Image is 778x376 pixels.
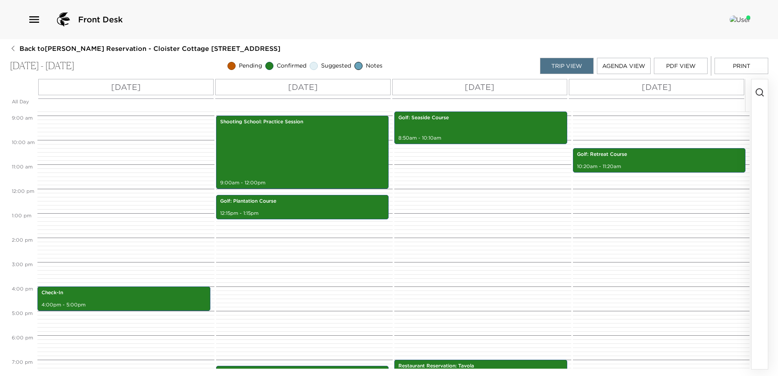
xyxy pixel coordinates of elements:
[654,58,708,74] button: PDF View
[392,79,568,95] button: [DATE]
[597,58,651,74] button: Agenda View
[10,188,36,194] span: 12:00 PM
[10,44,280,53] button: Back to[PERSON_NAME] Reservation - Cloister Cottage [STREET_ADDRESS]
[398,135,563,142] p: 8:50am - 10:10am
[10,310,35,316] span: 5:00 PM
[111,81,141,93] p: [DATE]
[37,286,210,311] div: Check-In4:00pm - 5:00pm
[220,210,385,217] p: 12:15pm - 1:15pm
[715,58,768,74] button: Print
[394,111,567,144] div: Golf: Seaside Course8:50am - 10:10am
[730,15,750,24] img: User
[220,369,385,376] p: Colt & [PERSON_NAME]
[220,198,385,205] p: Golf: Plantation Course
[577,151,742,158] p: Golf: Retreat Course
[10,286,35,292] span: 4:00 PM
[569,79,744,95] button: [DATE]
[216,116,389,189] div: Shooting School: Practice Session9:00am - 12:00pm
[10,164,35,170] span: 11:00 AM
[78,14,123,25] span: Front Desk
[10,261,35,267] span: 3:00 PM
[573,148,746,173] div: Golf: Retreat Course10:20am - 11:20am
[42,302,206,308] p: 4:00pm - 5:00pm
[239,62,262,70] span: Pending
[540,58,594,74] button: Trip View
[10,212,33,219] span: 1:00 PM
[38,79,214,95] button: [DATE]
[10,60,74,72] p: [DATE] - [DATE]
[577,163,742,170] p: 10:20am - 11:20am
[277,62,306,70] span: Confirmed
[288,81,318,93] p: [DATE]
[220,179,385,186] p: 9:00am - 12:00pm
[42,289,206,296] p: Check-In
[215,79,391,95] button: [DATE]
[216,195,389,219] div: Golf: Plantation Course12:15pm - 1:15pm
[10,139,37,145] span: 10:00 AM
[10,334,35,341] span: 6:00 PM
[10,115,35,121] span: 9:00 AM
[321,62,351,70] span: Suggested
[220,118,385,125] p: Shooting School: Practice Session
[398,363,563,369] p: Restaurant Reservation: Tavola
[20,44,280,53] span: Back to [PERSON_NAME] Reservation - Cloister Cottage [STREET_ADDRESS]
[12,98,35,105] p: All Day
[10,359,35,365] span: 7:00 PM
[10,237,35,243] span: 2:00 PM
[465,81,494,93] p: [DATE]
[366,62,382,70] span: Notes
[54,10,73,29] img: logo
[398,114,563,121] p: Golf: Seaside Course
[642,81,671,93] p: [DATE]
